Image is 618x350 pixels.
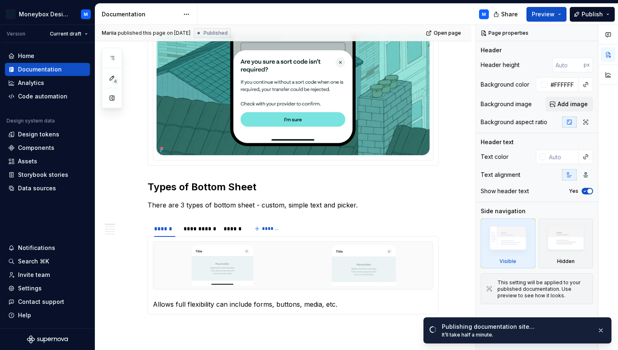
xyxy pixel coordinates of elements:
[148,181,439,194] h2: Types of Bottom Sheet
[434,30,461,36] span: Open page
[584,62,590,68] p: px
[482,11,486,18] div: M
[442,332,591,338] div: It’ll take half a minute.
[481,46,502,54] div: Header
[7,31,25,37] div: Version
[481,80,529,89] div: Background color
[539,218,593,268] div: Hidden
[204,30,228,36] span: Published
[5,268,90,281] a: Invite team
[5,255,90,268] button: Search ⌘K
[5,141,90,154] a: Components
[18,65,62,74] div: Documentation
[481,187,529,195] div: Show header text
[5,241,90,254] button: Notifications
[19,10,71,18] div: Moneybox Design System
[5,76,90,89] a: Analytics
[84,11,88,18] div: M
[6,9,16,19] img: c17557e8-ebdc-49e2-ab9e-7487adcf6d53.png
[547,77,579,92] input: Auto
[481,61,519,69] div: Header height
[481,100,532,108] div: Background image
[112,78,119,85] span: 4
[18,144,54,152] div: Components
[46,28,92,40] button: Current draft
[5,128,90,141] a: Design tokens
[153,241,433,309] section-item: Custom
[481,171,520,179] div: Text alignment
[5,63,90,76] a: Documentation
[27,335,68,343] svg: Supernova Logo
[18,130,59,138] div: Design tokens
[582,10,603,18] span: Publish
[18,157,37,165] div: Assets
[18,171,68,179] div: Storybook stories
[18,284,42,292] div: Settings
[148,200,439,210] p: There are 3 types of bottom sheet - custom, simple text and picker.
[5,49,90,62] a: Home
[5,155,90,168] a: Assets
[499,258,516,265] div: Visible
[546,97,593,111] button: Add image
[557,258,575,265] div: Hidden
[489,7,523,22] button: Share
[481,153,508,161] div: Text color
[442,323,591,331] div: Publishing documentation site…
[18,271,50,279] div: Invite team
[18,257,49,265] div: Search ⌘K
[18,79,44,87] div: Analytics
[423,27,465,39] a: Open page
[18,184,56,192] div: Data sources
[18,298,64,306] div: Contact support
[570,7,615,22] button: Publish
[481,118,547,126] div: Background aspect ratio
[50,31,81,37] span: Current draft
[497,279,588,299] div: This setting will be applied to your published documentation. Use preview to see how it looks.
[18,244,55,252] div: Notifications
[5,282,90,295] a: Settings
[18,311,31,319] div: Help
[5,295,90,308] button: Contact support
[5,309,90,322] button: Help
[5,168,90,181] a: Storybook stories
[558,100,588,108] span: Add image
[5,90,90,103] a: Code automation
[501,10,518,18] span: Share
[546,149,579,164] input: Auto
[102,10,179,18] div: Documentation
[481,207,526,215] div: Side navigation
[18,52,34,60] div: Home
[481,138,514,146] div: Header text
[102,30,116,36] span: Mariia
[532,10,555,18] span: Preview
[118,30,190,36] div: published this page on [DATE]
[2,5,93,23] button: Moneybox Design SystemM
[569,188,578,194] label: Yes
[5,182,90,195] a: Data sources
[552,58,584,72] input: Auto
[18,92,67,100] div: Code automation
[526,7,566,22] button: Preview
[153,299,433,309] p: Allows full flexibility can include forms, buttons, media, etc.
[481,218,535,268] div: Visible
[7,118,55,124] div: Design system data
